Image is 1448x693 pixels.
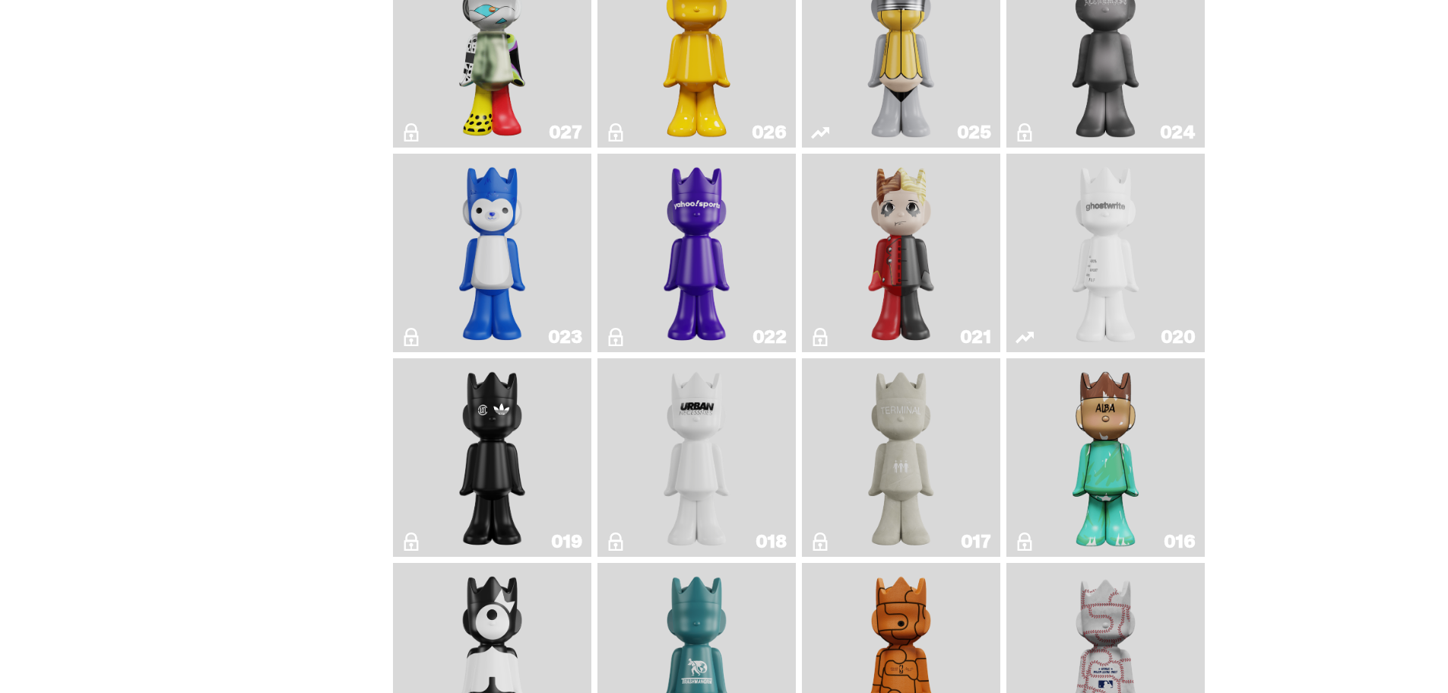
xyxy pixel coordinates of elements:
img: Year of the Dragon [452,364,533,551]
div: 027 [549,123,582,141]
a: Terminal 27 [811,364,991,551]
div: 020 [1161,328,1196,346]
img: U.N. (Black & White) [657,364,737,551]
img: Terminal 27 [861,364,942,551]
div: 023 [548,328,582,346]
a: ghost [1016,160,1196,346]
div: 017 [961,532,991,551]
img: Magic Man [861,160,942,346]
div: 026 [752,123,787,141]
div: 016 [1164,532,1196,551]
img: ALBA [1066,364,1146,551]
div: 024 [1160,123,1196,141]
div: 025 [957,123,991,141]
div: 022 [753,328,787,346]
a: Yahoo! [607,160,787,346]
div: 019 [551,532,582,551]
a: Magic Man [811,160,991,346]
img: Yahoo! [657,160,737,346]
a: Squish [402,160,582,346]
img: ghost [1054,160,1158,346]
a: Year of the Dragon [402,364,582,551]
div: 018 [756,532,787,551]
a: U.N. (Black & White) [607,364,787,551]
a: ALBA [1016,364,1196,551]
div: 021 [960,328,991,346]
img: Squish [452,160,533,346]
